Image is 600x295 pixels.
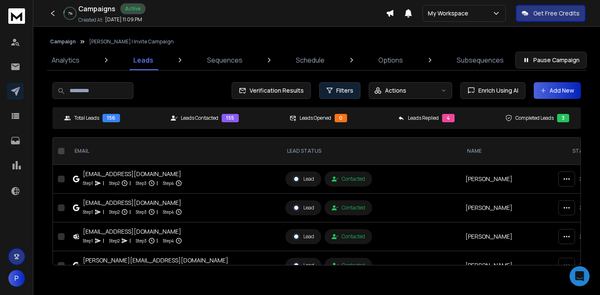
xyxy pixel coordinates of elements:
span: Verification Results [246,86,304,95]
p: Sequences [207,55,242,65]
span: Enrich Using AI [475,86,518,95]
div: Contacted [332,262,365,269]
p: Schedule [296,55,325,65]
p: Total Leads [74,115,99,121]
a: Analytics [47,50,85,70]
a: Leads [128,50,158,70]
button: Filters [319,82,360,99]
p: Actions [385,86,406,95]
div: Contacted [332,233,365,240]
span: Filters [336,86,353,95]
p: Leads [133,55,153,65]
th: LEAD STATUS [280,138,460,165]
p: | [103,208,104,216]
p: Step 4 [163,208,174,216]
p: Step 3 [136,237,147,245]
p: Analytics [52,55,80,65]
button: Pause Campaign [515,52,587,68]
p: Step 1 [83,179,93,187]
p: Step 3 [136,208,147,216]
div: Lead [292,175,314,183]
div: Lead [292,233,314,240]
button: P [8,270,25,287]
p: Step 2 [109,237,120,245]
p: Step 3 [136,179,147,187]
button: Get Free Credits [516,5,585,22]
p: | [157,179,158,187]
p: Step 4 [163,179,174,187]
a: Schedule [291,50,330,70]
p: Subsequences [457,55,504,65]
p: Options [378,55,403,65]
div: 156 [102,114,120,122]
td: [PERSON_NAME] [460,222,566,251]
div: Open Intercom Messenger [570,266,590,286]
button: Add New [534,82,581,99]
img: logo [8,8,25,24]
td: [PERSON_NAME] [460,194,566,222]
div: 4 [442,114,455,122]
p: Created At: [78,17,103,23]
button: Verification Results [232,82,311,99]
button: Campaign [50,38,76,45]
p: Completed Leads [515,115,554,121]
p: | [103,179,104,187]
div: Contacted [332,204,365,211]
p: Step 1 [83,237,93,245]
p: Step 1 [83,208,93,216]
div: 3 [557,114,569,122]
div: [PERSON_NAME][EMAIL_ADDRESS][DOMAIN_NAME] [83,256,228,265]
div: [EMAIL_ADDRESS][DOMAIN_NAME] [83,227,182,236]
p: Step 2 [109,208,120,216]
p: Get Free Credits [533,9,580,18]
a: Subsequences [452,50,509,70]
p: Step 4 [163,237,174,245]
th: NAME [460,138,566,165]
a: Options [373,50,408,70]
p: 7 % [68,11,72,16]
td: [PERSON_NAME] [460,165,566,194]
div: [EMAIL_ADDRESS][DOMAIN_NAME] [83,199,182,207]
div: Lead [292,204,314,212]
p: Leads Replied [408,115,439,121]
p: My Workspace [428,9,472,18]
p: [DATE] 11:09 PM [105,16,142,23]
div: Active [120,3,145,14]
p: [PERSON_NAME] | Invite Campaign [89,38,174,45]
div: 0 [335,114,347,122]
p: | [103,237,104,245]
th: EMAIL [68,138,280,165]
p: Leads Opened [300,115,331,121]
p: Leads Contacted [181,115,218,121]
p: Step 2 [109,179,120,187]
p: | [157,208,158,216]
p: | [157,237,158,245]
p: | [130,237,131,245]
p: | [130,208,131,216]
div: 155 [222,114,239,122]
td: [PERSON_NAME] [460,251,566,280]
div: Contacted [332,176,365,182]
div: [EMAIL_ADDRESS][DOMAIN_NAME] [83,170,182,178]
a: Sequences [202,50,247,70]
div: Lead [292,262,314,269]
p: | [130,179,131,187]
button: Enrich Using AI [460,82,525,99]
h1: Campaigns [78,4,115,14]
